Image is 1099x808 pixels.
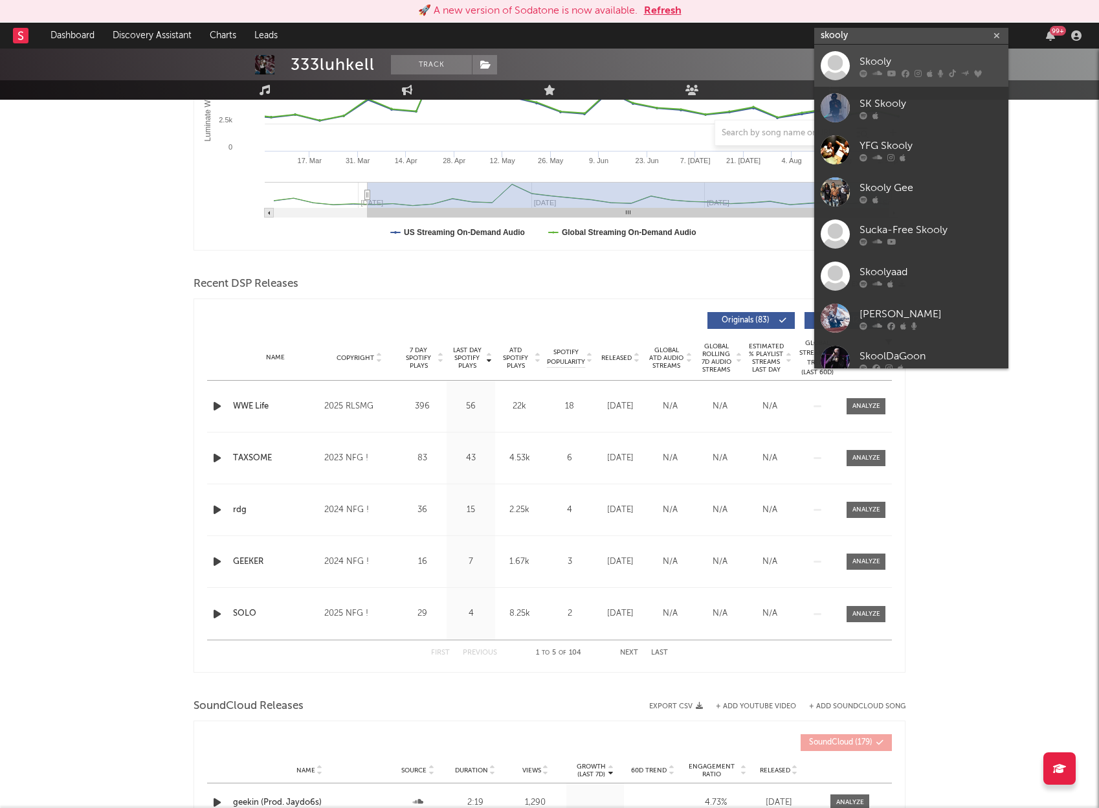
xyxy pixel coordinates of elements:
[631,767,667,774] span: 60D Trend
[450,346,484,370] span: Last Day Spotify Plays
[455,767,488,774] span: Duration
[346,157,370,164] text: 31. Mar
[814,87,1008,129] a: SK Skooly
[649,555,692,568] div: N/A
[698,400,742,413] div: N/A
[498,607,540,620] div: 8.25k
[233,504,318,517] a: rdg
[490,157,516,164] text: 12. May
[233,607,318,620] a: SOLO
[245,23,287,49] a: Leads
[781,157,801,164] text: 4. Aug
[649,702,703,710] button: Export CSV
[620,649,638,656] button: Next
[523,645,594,661] div: 1 5 104
[228,143,232,151] text: 0
[431,649,450,656] button: First
[401,607,443,620] div: 29
[685,763,738,778] span: Engagement Ratio
[644,3,682,19] button: Refresh
[577,770,606,778] p: (Last 7d)
[104,23,201,49] a: Discovery Assistant
[649,346,684,370] span: Global ATD Audio Streams
[219,116,232,124] text: 2.5k
[498,504,540,517] div: 2.25k
[748,504,792,517] div: N/A
[547,504,592,517] div: 4
[801,734,892,751] button: SoundCloud(179)
[860,306,1002,322] div: [PERSON_NAME]
[324,554,395,570] div: 2024 NFG !
[599,555,642,568] div: [DATE]
[401,767,427,774] span: Source
[649,400,692,413] div: N/A
[649,452,692,465] div: N/A
[450,607,492,620] div: 4
[716,317,775,324] span: Originals ( 83 )
[401,555,443,568] div: 16
[522,767,541,774] span: Views
[814,213,1008,255] a: Sucka-Free Skooly
[796,703,905,710] button: + Add SoundCloud Song
[577,763,606,770] p: Growth
[760,767,790,774] span: Released
[809,739,853,746] span: SoundCloud
[599,400,642,413] div: [DATE]
[418,3,638,19] div: 🚀 A new version of Sodatone is now available.
[233,353,318,363] div: Name
[443,157,465,164] text: 28. Apr
[599,452,642,465] div: [DATE]
[401,504,443,517] div: 36
[450,400,492,413] div: 56
[649,504,692,517] div: N/A
[748,400,792,413] div: N/A
[324,502,395,518] div: 2024 NFG !
[233,555,318,568] a: GEEKER
[463,649,497,656] button: Previous
[748,555,792,568] div: N/A
[233,400,318,413] div: WWE Life
[450,504,492,517] div: 15
[726,157,760,164] text: 21. [DATE]
[324,606,395,622] div: 2025 NFG !
[547,348,585,367] span: Spotify Popularity
[814,45,1008,87] a: Skooly
[814,339,1008,381] a: SkoolDaGoon
[798,339,837,377] div: Global Streaming Trend (Last 60D)
[547,607,592,620] div: 2
[716,703,796,710] button: + Add YouTube Video
[395,157,417,164] text: 14. Apr
[601,354,632,362] span: Released
[680,157,711,164] text: 7. [DATE]
[814,255,1008,297] a: Skoolyaad
[542,650,549,656] span: to
[809,739,872,746] span: ( 179 )
[391,55,472,74] button: Track
[498,400,540,413] div: 22k
[589,157,608,164] text: 9. Jun
[860,180,1002,196] div: Skooly Gee
[201,23,245,49] a: Charts
[194,276,298,292] span: Recent DSP Releases
[562,228,696,237] text: Global Streaming On-Demand Audio
[296,767,315,774] span: Name
[291,55,375,74] div: 333luhkell
[715,128,852,139] input: Search by song name or URL
[698,555,742,568] div: N/A
[233,452,318,465] a: TAXSOME
[860,348,1002,364] div: SkoolDaGoon
[559,650,566,656] span: of
[698,504,742,517] div: N/A
[599,607,642,620] div: [DATE]
[547,555,592,568] div: 3
[860,54,1002,69] div: Skooly
[401,400,443,413] div: 396
[813,317,872,324] span: Features ( 21 )
[498,555,540,568] div: 1.67k
[599,504,642,517] div: [DATE]
[547,400,592,413] div: 18
[748,452,792,465] div: N/A
[450,555,492,568] div: 7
